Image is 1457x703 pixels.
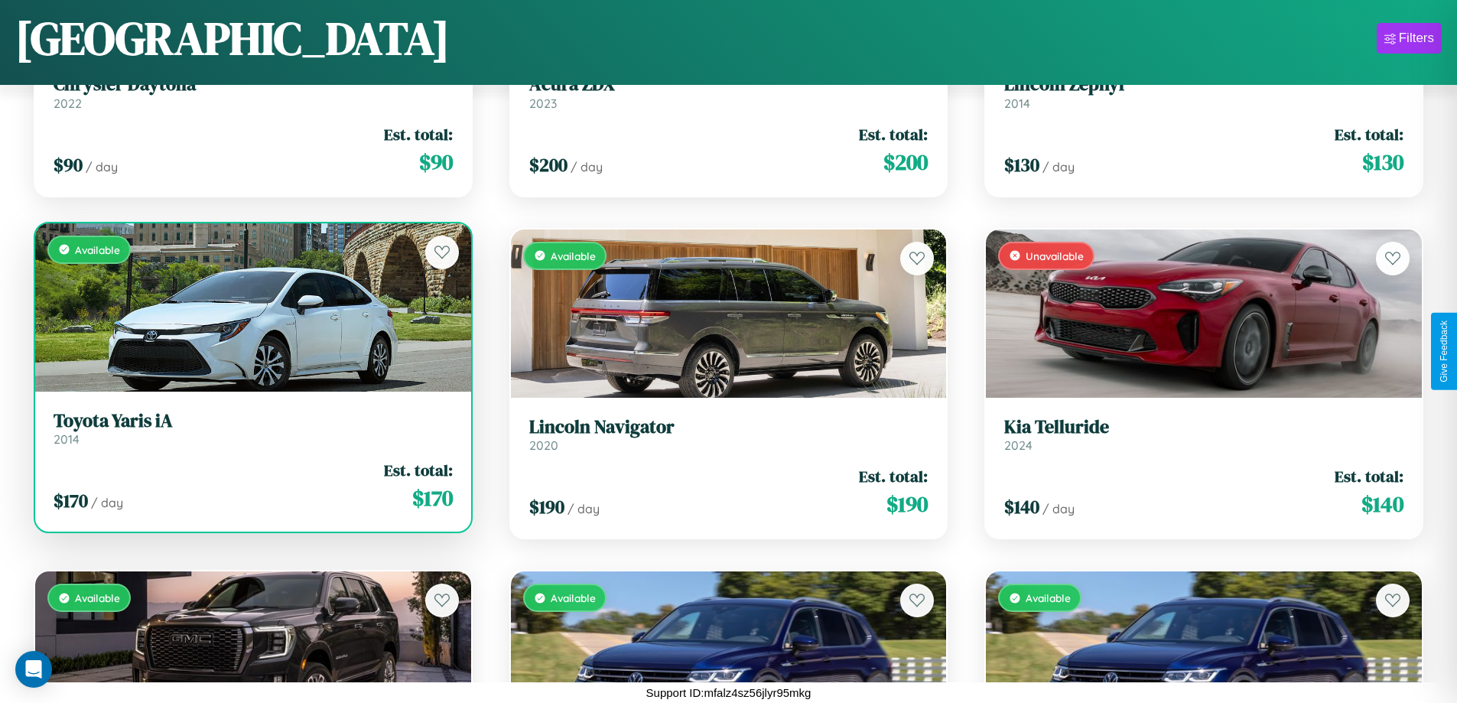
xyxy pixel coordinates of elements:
[1026,591,1071,604] span: Available
[1362,147,1403,177] span: $ 130
[1335,123,1403,145] span: Est. total:
[75,591,120,604] span: Available
[1361,489,1403,519] span: $ 140
[529,73,929,96] h3: Acura ZDX
[551,249,596,262] span: Available
[1004,494,1039,519] span: $ 140
[1026,249,1084,262] span: Unavailable
[1377,23,1442,54] button: Filters
[529,96,557,111] span: 2023
[75,243,120,256] span: Available
[419,147,453,177] span: $ 90
[54,73,453,96] h3: Chrysler Daytona
[54,96,82,111] span: 2022
[859,465,928,487] span: Est. total:
[571,159,603,174] span: / day
[883,147,928,177] span: $ 200
[551,591,596,604] span: Available
[54,488,88,513] span: $ 170
[529,494,564,519] span: $ 190
[86,159,118,174] span: / day
[1399,31,1434,46] div: Filters
[529,416,929,454] a: Lincoln Navigator2020
[1004,152,1039,177] span: $ 130
[54,73,453,111] a: Chrysler Daytona2022
[568,501,600,516] span: / day
[412,483,453,513] span: $ 170
[1004,438,1033,453] span: 2024
[1042,159,1075,174] span: / day
[15,7,450,70] h1: [GEOGRAPHIC_DATA]
[1004,416,1403,454] a: Kia Telluride2024
[859,123,928,145] span: Est. total:
[646,682,811,703] p: Support ID: mfalz4sz56jlyr95mkg
[384,459,453,481] span: Est. total:
[15,651,52,688] div: Open Intercom Messenger
[1004,96,1030,111] span: 2014
[886,489,928,519] span: $ 190
[54,152,83,177] span: $ 90
[529,152,568,177] span: $ 200
[91,495,123,510] span: / day
[1004,73,1403,96] h3: Lincoln Zephyr
[1042,501,1075,516] span: / day
[384,123,453,145] span: Est. total:
[54,431,80,447] span: 2014
[54,410,453,432] h3: Toyota Yaris iA
[54,410,453,448] a: Toyota Yaris iA2014
[1004,416,1403,438] h3: Kia Telluride
[529,416,929,438] h3: Lincoln Navigator
[1335,465,1403,487] span: Est. total:
[1439,321,1449,382] div: Give Feedback
[529,73,929,111] a: Acura ZDX2023
[529,438,558,453] span: 2020
[1004,73,1403,111] a: Lincoln Zephyr2014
